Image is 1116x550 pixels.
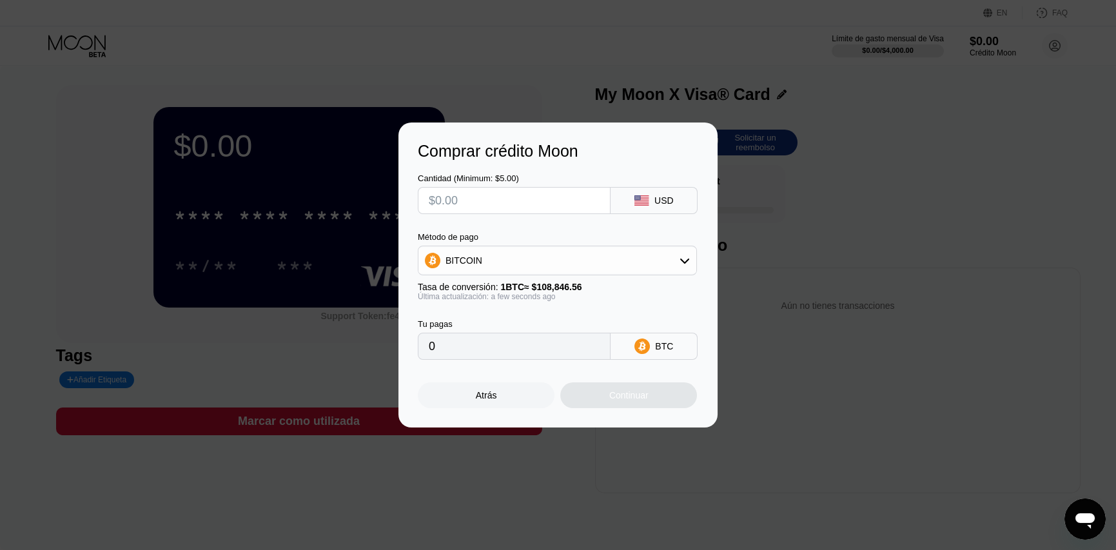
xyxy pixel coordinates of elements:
div: BTC [655,341,673,351]
div: Cantidad (Minimum: $5.00) [418,173,611,183]
iframe: Botón para iniciar la ventana de mensajería [1064,498,1106,540]
div: USD [654,195,674,206]
div: Tu pagas [418,319,611,329]
div: Atrás [418,382,554,408]
div: Última actualización: a few seconds ago [418,292,697,301]
div: Comprar crédito Moon [418,142,698,161]
span: 1 BTC ≈ $108,846.56 [500,282,582,292]
div: Tasa de conversión: [418,282,697,292]
div: Atrás [476,390,497,400]
input: $0.00 [429,188,600,213]
div: Método de pago [418,232,697,242]
div: BITCOIN [445,255,482,266]
div: BITCOIN [418,248,696,273]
